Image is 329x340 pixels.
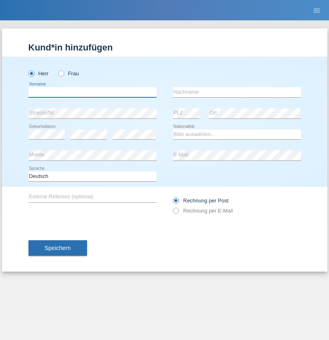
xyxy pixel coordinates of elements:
button: Speichern [28,240,87,256]
a: menu [309,8,325,13]
label: Rechnung per E-Mail [173,208,233,214]
h1: Kund*in hinzufügen [28,42,301,53]
i: menu [313,7,321,15]
input: Rechnung per E-Mail [173,208,178,218]
label: Frau [58,70,79,77]
input: Herr [28,70,34,76]
input: Rechnung per Post [173,197,178,208]
input: Frau [58,70,63,76]
span: Speichern [45,245,71,251]
label: Rechnung per Post [173,197,229,204]
label: Herr [28,70,49,77]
